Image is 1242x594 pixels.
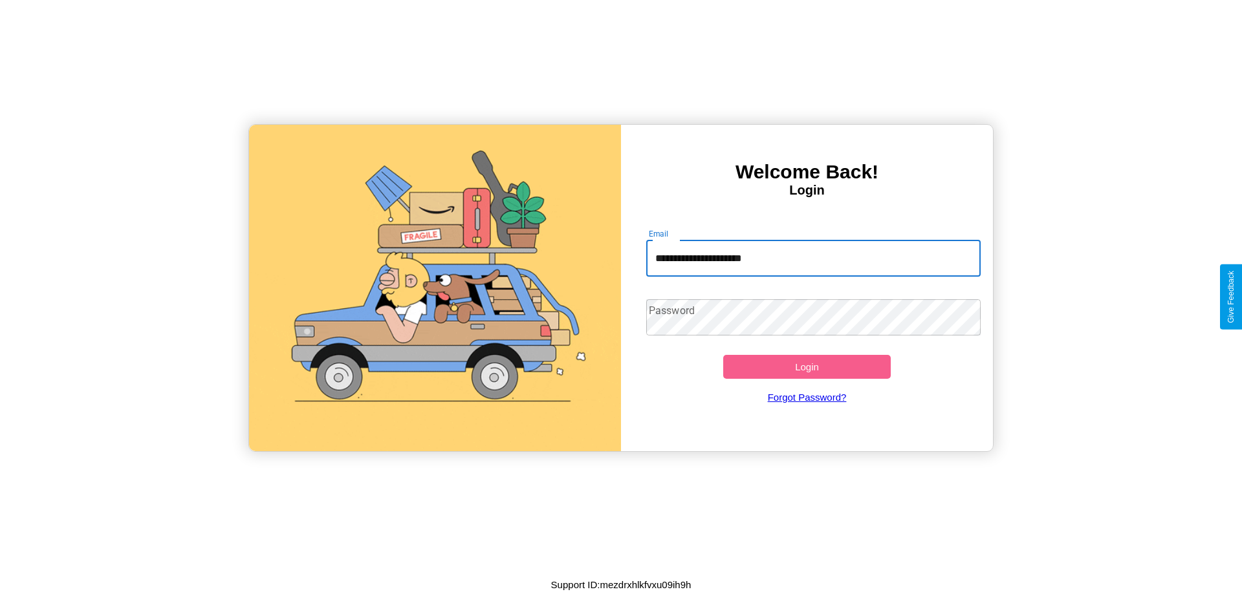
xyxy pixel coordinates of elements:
[723,355,891,379] button: Login
[551,576,692,593] p: Support ID: mezdrxhlkfvxu09ih9h
[640,379,975,416] a: Forgot Password?
[249,125,621,451] img: gif
[649,228,669,239] label: Email
[621,183,993,198] h4: Login
[1226,271,1236,323] div: Give Feedback
[621,161,993,183] h3: Welcome Back!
